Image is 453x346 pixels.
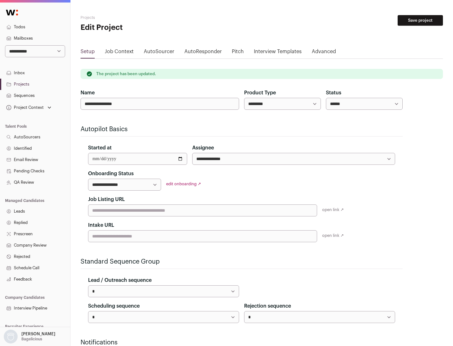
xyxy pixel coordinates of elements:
label: Rejection sequence [244,302,291,310]
button: Open dropdown [3,330,57,343]
div: Project Context [5,105,44,110]
button: Save project [398,15,443,26]
p: Bagelicious [21,337,42,342]
label: Started at [88,144,112,152]
a: Pitch [232,48,244,58]
h1: Edit Project [81,23,201,33]
a: Interview Templates [254,48,302,58]
label: Scheduling sequence [88,302,140,310]
h2: Projects [81,15,201,20]
label: Name [81,89,95,97]
img: nopic.png [4,330,18,343]
p: The project has been updated. [96,71,156,76]
a: AutoSourcer [144,48,174,58]
img: Wellfound [3,6,21,19]
label: Product Type [244,89,276,97]
a: Advanced [312,48,336,58]
label: Status [326,89,341,97]
label: Onboarding Status [88,170,134,177]
label: Lead / Outreach sequence [88,276,152,284]
a: AutoResponder [184,48,222,58]
a: Setup [81,48,95,58]
label: Intake URL [88,221,114,229]
h2: Autopilot Basics [81,125,403,134]
a: edit onboarding ↗ [166,182,201,186]
p: [PERSON_NAME] [21,332,55,337]
button: Open dropdown [5,103,53,112]
h2: Standard Sequence Group [81,257,403,266]
label: Assignee [192,144,214,152]
label: Job Listing URL [88,196,125,203]
a: Job Context [105,48,134,58]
